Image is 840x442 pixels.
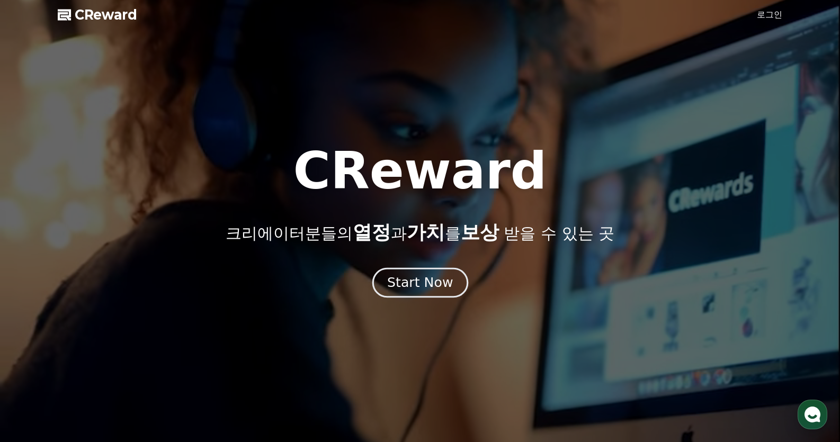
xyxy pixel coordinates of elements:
h1: CReward [293,146,547,196]
span: 대화 [97,352,110,360]
a: 설정 [137,336,203,362]
span: 홈 [33,351,40,360]
p: 크리에이터분들의 과 를 받을 수 있는 곳 [226,222,614,243]
div: Start Now [387,274,453,292]
span: 가치 [407,221,445,243]
a: 홈 [3,336,70,362]
a: Start Now [374,279,466,289]
button: Start Now [372,267,468,297]
span: 설정 [164,351,176,360]
span: CReward [75,6,137,23]
a: 대화 [70,336,137,362]
span: 열정 [353,221,391,243]
span: 보상 [461,221,499,243]
a: 로그인 [757,8,782,21]
a: CReward [58,6,137,23]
